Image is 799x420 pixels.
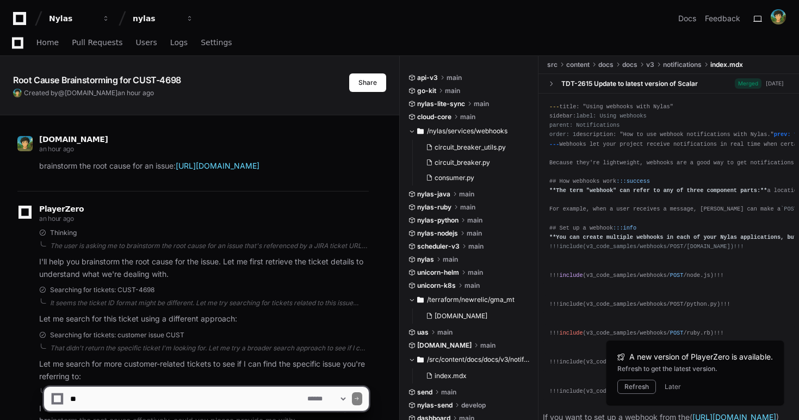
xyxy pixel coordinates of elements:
span: Searching for tickets: CUST-4698 [50,286,154,294]
span: main [474,100,489,108]
span: an hour ago [117,89,154,97]
span: include [559,272,583,279]
div: It seems the ticket ID format might be different. Let me try searching for tickets related to thi... [50,299,369,307]
p: brainstorm the root cause for an issue: [39,160,369,172]
button: Later [665,382,681,391]
span: [DOMAIN_NAME] [39,135,108,144]
div: That didn't return the specific ticket I'm looking for. Let me try a broader search approach to s... [50,344,369,353]
span: js [703,272,710,279]
span: index.mdx [710,60,743,69]
span: main [445,87,460,95]
span: Logs [170,39,188,46]
span: circuit_breaker_utils.py [435,143,506,152]
span: docs [622,60,637,69]
span: Users [136,39,157,46]
a: Users [136,30,157,55]
span: src [547,60,558,69]
div: !!! (v3_code_samples/webhooks/ /ruby.rb)!!! [549,329,788,338]
span: nylas-java [417,190,450,199]
span: Thinking [50,228,77,237]
span: Home [36,39,59,46]
span: nylas [417,255,434,264]
div: title: "Using webhooks with Nylas" sidebar: description: "How to use webhook notifications with N... [549,102,788,251]
span: label: Using webhooks [576,113,646,119]
a: Home [36,30,59,55]
div: Nylas [49,13,96,24]
span: /terraform/newrelic/gma_mt [427,295,515,304]
p: Let me search for more customer-related tickets to see if I can find the specific issue you're re... [39,358,369,383]
span: include [559,330,583,336]
span: PlayerZero [39,206,84,212]
span: /src/content/docs/docs/v3/notifications [427,355,531,364]
button: /nylas/services/webhooks [408,122,531,140]
p: Let me search for this ticket using a different approach: [39,313,369,325]
span: parent: Notifications [549,122,620,128]
span: main [460,203,475,212]
span: **The term "webhook" can refer to any of three component parts:** [549,187,767,194]
div: [DATE] [766,79,784,88]
span: main [467,216,482,225]
span: Pull Requests [72,39,122,46]
span: v3 [646,60,654,69]
svg: Directory [417,353,424,366]
span: :::info [613,225,636,231]
div: !!!include(v3_code_samples/webhooks/POST/kotlin.kt)!!! [549,357,788,367]
iframe: Open customer support [764,384,794,413]
div: !!!include(v3_code_samples/webhooks/POST/python.py)!!! [549,300,788,309]
div: nylas [133,13,179,24]
svg: Directory [417,293,424,306]
span: main [467,229,482,238]
p: I'll help you brainstorm the root cause for the issue. Let me first retrieve the ticket details t... [39,256,369,281]
span: Settings [201,39,232,46]
button: /terraform/newrelic/gma_mt [408,291,531,308]
span: [DOMAIN_NAME] [417,341,472,350]
button: Refresh [617,380,656,394]
span: [DOMAIN_NAME] [65,89,117,97]
button: Share [349,73,386,92]
svg: Directory [417,125,424,138]
span: @ [58,89,65,97]
a: Pull Requests [72,30,122,55]
span: Merged [735,78,761,89]
span: main [459,190,474,199]
span: main [437,328,453,337]
button: Nylas [45,9,114,28]
span: POST [670,272,684,279]
button: Feedback [705,13,740,24]
span: main [468,268,483,277]
span: main [468,242,484,251]
span: Created by [24,89,154,97]
span: an hour ago [39,214,74,223]
a: [URL][DOMAIN_NAME] [176,161,259,170]
span: cloud-core [417,113,451,121]
span: notifications [663,60,702,69]
img: ALV-UjUTC2-1zozOZtSynx3W3uoODVNlbHMzU0rLWhuyN4u5KqyWygeK_j_YJvry21nA4aj1FlMUsWqlM2TGuZGsRO9maZaQp... [17,136,33,151]
span: POST [670,330,684,336]
span: docs [598,60,614,69]
span: A new version of PlayerZero is available. [629,351,773,362]
img: ALV-UjUTC2-1zozOZtSynx3W3uoODVNlbHMzU0rLWhuyN4u5KqyWygeK_j_YJvry21nA4aj1FlMUsWqlM2TGuZGsRO9maZaQp... [13,89,22,97]
span: nylas-nodejs [417,229,458,238]
span: main [464,281,480,290]
span: nylas-lite-sync [417,100,465,108]
span: api-v3 [417,73,438,82]
span: content [566,60,590,69]
span: :::success [616,178,650,184]
a: Docs [678,13,696,24]
span: nylas-python [417,216,459,225]
span: [DOMAIN_NAME] [435,312,487,320]
span: order: 1 [549,131,576,138]
div: The user is asking me to brainstorm the root cause for an issue that's referenced by a JIRA ticke... [50,242,369,250]
a: Settings [201,30,232,55]
span: main [447,73,462,82]
img: ALV-UjUTC2-1zozOZtSynx3W3uoODVNlbHMzU0rLWhuyN4u5KqyWygeK_j_YJvry21nA4aj1FlMUsWqlM2TGuZGsRO9maZaQp... [771,9,786,24]
span: unicorn-k8s [417,281,456,290]
a: Logs [170,30,188,55]
span: go-kit [417,87,436,95]
span: Searching for tickets: customer issue CUST [50,331,184,339]
span: unicorn-helm [417,268,459,277]
span: main [460,113,475,121]
span: main [480,341,495,350]
div: !!! (v3_code_samples/webhooks/ /node. )!!! [549,271,788,280]
span: circuit_breaker.py [435,158,490,167]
